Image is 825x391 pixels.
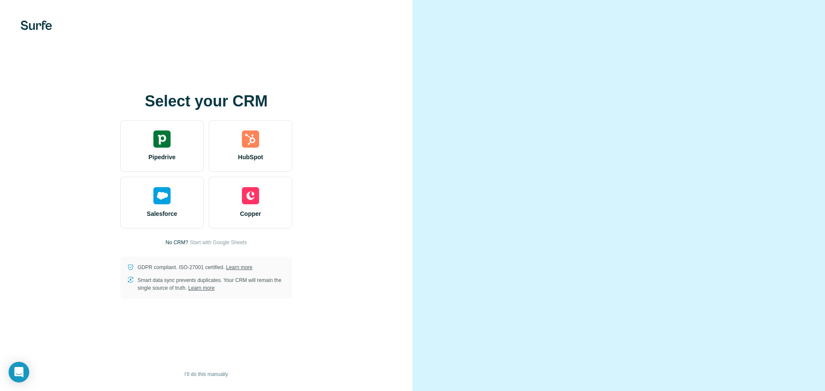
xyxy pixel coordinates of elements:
img: hubspot's logo [242,130,259,148]
span: Pipedrive [148,153,175,161]
span: Copper [240,209,261,218]
a: Learn more [226,264,252,270]
p: GDPR compliant. ISO-27001 certified. [137,264,252,271]
img: pipedrive's logo [153,130,171,148]
img: salesforce's logo [153,187,171,204]
a: Learn more [188,285,214,291]
img: copper's logo [242,187,259,204]
img: Surfe's logo [21,21,52,30]
button: Start with Google Sheets [190,239,247,246]
button: I’ll do this manually [178,368,234,381]
p: No CRM? [165,239,188,246]
div: Open Intercom Messenger [9,362,29,382]
span: I’ll do this manually [184,370,228,378]
span: HubSpot [238,153,263,161]
span: Salesforce [147,209,177,218]
h1: Select your CRM [120,93,292,110]
p: Smart data sync prevents duplicates. Your CRM will remain the single source of truth. [137,276,285,292]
